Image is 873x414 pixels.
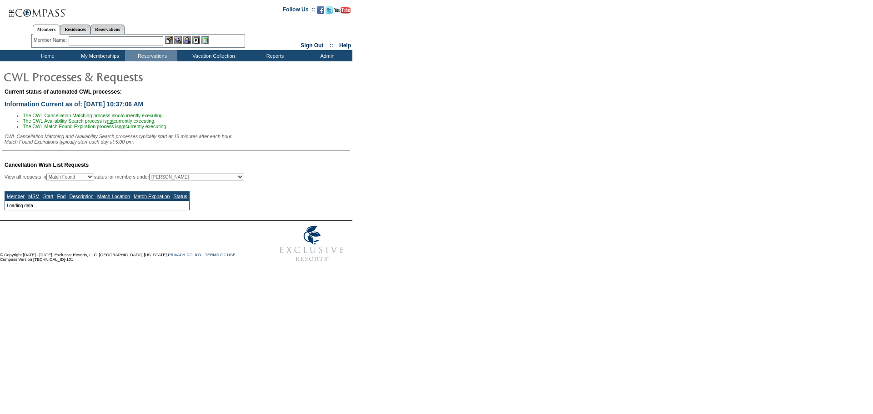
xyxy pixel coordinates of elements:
img: Reservations [192,36,200,44]
span: Current status of automated CWL processes: [5,89,122,95]
img: View [174,36,182,44]
u: not [107,118,114,124]
span: Cancellation Wish List Requests [5,162,89,168]
a: Follow us on Twitter [326,9,333,15]
u: not [119,124,125,129]
td: Reports [248,50,300,61]
a: Sign Out [301,42,323,49]
a: Match Location [97,194,130,199]
div: Member Name: [34,36,69,44]
td: Vacation Collection [177,50,248,61]
a: MSM [28,194,40,199]
img: Impersonate [183,36,191,44]
img: Subscribe to our YouTube Channel [334,7,351,14]
a: Member [7,194,25,199]
a: Help [339,42,351,49]
a: Description [69,194,93,199]
td: Follow Us :: [283,5,315,16]
div: CWL Cancellation Matching and Availability Search processes typically start at 15 minutes after e... [5,134,350,145]
div: View all requests in status for members under [5,174,244,180]
a: End [57,194,65,199]
td: Home [20,50,73,61]
img: Become our fan on Facebook [317,6,324,14]
a: Subscribe to our YouTube Channel [334,9,351,15]
a: TERMS OF USE [205,253,236,257]
span: :: [330,42,333,49]
a: Match Expiration [134,194,170,199]
td: My Memberships [73,50,125,61]
a: Become our fan on Facebook [317,9,324,15]
td: Reservations [125,50,177,61]
a: Status [173,194,187,199]
a: Start [43,194,54,199]
img: b_edit.gif [165,36,173,44]
td: Admin [300,50,352,61]
u: not [115,113,122,118]
a: Reservations [90,25,125,34]
span: The CWL Cancellation Matching process is currently executing. [23,113,164,118]
span: The CWL Match Found Expiration process is currently executing. [23,124,167,129]
span: The CWL Availability Search process is currently executing. [23,118,156,124]
a: Members [33,25,60,35]
a: PRIVACY POLICY [168,253,201,257]
td: Loading data... [5,201,190,210]
span: Information Current as of: [DATE] 10:37:06 AM [5,100,143,108]
img: b_calculator.gif [201,36,209,44]
a: Residences [60,25,90,34]
img: Exclusive Resorts [271,221,352,266]
img: Follow us on Twitter [326,6,333,14]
